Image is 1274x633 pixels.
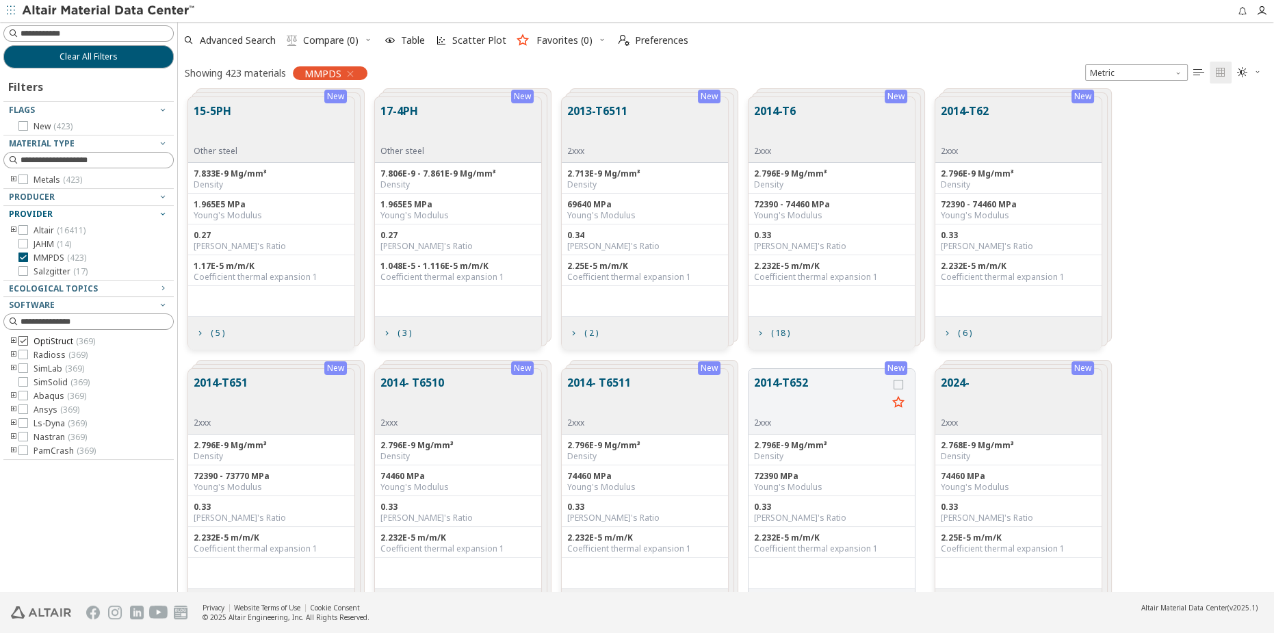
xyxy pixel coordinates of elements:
div: 2.232E-5 m/m/K [754,532,909,543]
div: 0.33 [567,502,723,513]
div: (v2025.1) [1141,603,1258,612]
span: Producer [9,191,55,203]
button: toggle [188,591,235,619]
span: ( 6 ) [958,329,972,337]
span: ( 369 ) [60,404,79,415]
span: MMPDS [304,67,341,79]
div: Other steel [380,146,424,157]
i: toogle group [9,363,18,374]
span: Ecological Topics [9,283,98,294]
span: Salzgitter [34,266,88,277]
span: ( 3 ) [398,329,411,337]
span: ( 369 ) [67,390,86,402]
div: Density [941,179,1096,190]
div: 7.806E-9 - 7.861E-9 Mg/mm³ [380,168,536,179]
div: [PERSON_NAME]'s Ratio [567,513,723,524]
span: ( 369 ) [70,376,90,388]
span: ( 5 ) [211,329,224,337]
div: Young's Modulus [194,210,349,221]
div: Density [567,451,723,462]
button: Flags [3,102,174,118]
div: Young's Modulus [754,482,909,493]
span: ( 369 ) [77,445,96,456]
div: Density [754,451,909,462]
div: New [885,90,907,103]
div: 2.25E-5 m/m/K [941,532,1096,543]
a: Cookie Consent [310,603,360,612]
div: Young's Modulus [941,210,1096,221]
button: Favorite [887,392,909,414]
div: Coefficient thermal expansion 1 [380,543,536,554]
button: Ecological Topics [3,281,174,297]
button: Share [840,591,869,619]
div: 0.33 [941,230,1096,241]
div: 2.796E-9 Mg/mm³ [754,168,909,179]
span: ( 369 ) [68,417,87,429]
span: Table [401,36,425,45]
i: toogle group [9,336,18,347]
div: 74460 MPa [941,471,1096,482]
div: 0.33 [754,502,909,513]
div: [PERSON_NAME]'s Ratio [194,241,349,252]
div: Coefficient thermal expansion 1 [567,272,723,283]
div: Young's Modulus [194,482,349,493]
div: 0.33 [941,502,1096,513]
i: toogle group [9,391,18,402]
div: Coefficient thermal expansion 1 [194,543,349,554]
div: 0.27 [380,230,536,241]
i:  [619,35,629,46]
div: [PERSON_NAME]'s Ratio [941,513,1096,524]
div: 0.34 [567,230,723,241]
span: Metals [34,175,82,185]
a: Website Terms of Use [234,603,300,612]
div: Young's Modulus [941,482,1096,493]
div: [PERSON_NAME]'s Ratio [754,241,909,252]
span: ( 423 ) [67,252,86,263]
button: 17-4PH [380,103,424,146]
span: New [34,121,73,132]
div: 2.796E-9 Mg/mm³ [194,440,349,451]
button: ( 5 ) [188,320,231,347]
button: Software [3,297,174,313]
div: Young's Modulus [380,482,536,493]
button: ( 6 ) [935,320,978,347]
div: Coefficient thermal expansion 1 [754,272,909,283]
div: 0.33 [754,230,909,241]
span: Flags [9,104,35,116]
i:  [287,35,298,46]
span: PamCrash [34,445,96,456]
div: 1.048E-5 - 1.116E-5 m/m/K [380,261,536,272]
div: 2.713E-9 Mg/mm³ [567,168,723,179]
button: Clear All Filters [3,45,174,68]
div: 2.796E-9 Mg/mm³ [941,168,1096,179]
div: Young's Modulus [754,210,909,221]
div: 2.232E-5 m/m/K [567,532,723,543]
span: Favorites (0) [536,36,593,45]
button: 2014- T6511 [567,374,631,417]
div: Young's Modulus [380,210,536,221]
div: New [885,361,907,375]
button: 2014-T62 [941,103,989,146]
div: Density [194,179,349,190]
span: Compare (0) [303,36,359,45]
span: ( 369 ) [76,335,95,347]
div: 2xxx [941,417,970,428]
div: Coefficient thermal expansion 1 [941,272,1096,283]
span: ( 369 ) [68,431,87,443]
span: Preferences [635,36,688,45]
div: 74460 MPa [567,471,723,482]
span: ( 2 ) [584,329,598,337]
div: New [324,90,347,103]
div: 1.965E5 MPa [194,199,349,210]
div: 0.33 [194,502,349,513]
div: Young's Modulus [567,482,723,493]
span: Nastran [34,432,87,443]
div: 2.232E-5 m/m/K [194,532,349,543]
div: 2xxx [380,417,444,428]
div: New [511,90,534,103]
span: SimLab [34,363,84,374]
button: ( 2 ) [562,320,604,347]
div: 72390 - 74460 MPa [941,199,1096,210]
div: 2xxx [194,417,248,428]
div: 2xxx [754,146,796,157]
